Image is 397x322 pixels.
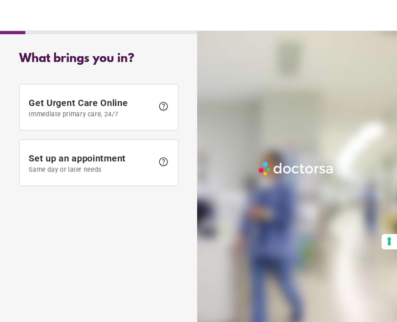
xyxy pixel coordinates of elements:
[29,166,153,173] span: Same day or later needs
[158,156,169,167] span: help
[29,153,153,173] span: Set up an appointment
[29,97,153,118] span: Get Urgent Care Online
[256,160,336,177] img: Logo-Doctorsa-trans-White-partial-flat.png
[19,52,178,66] div: What brings you in?
[29,110,153,118] span: Immediate primary care, 24/7
[381,234,397,249] button: Your consent preferences for tracking technologies
[158,101,169,112] span: help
